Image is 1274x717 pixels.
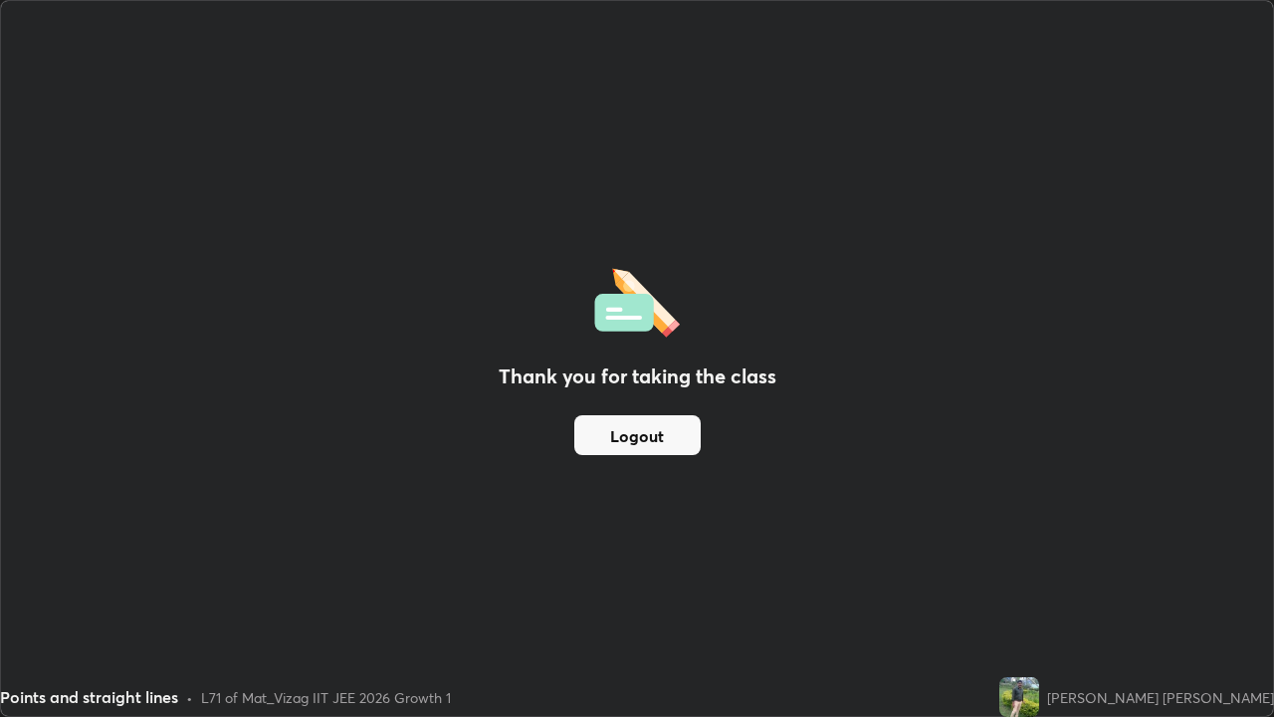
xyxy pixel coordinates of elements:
[594,262,680,338] img: offlineFeedback.1438e8b3.svg
[499,361,776,391] h2: Thank you for taking the class
[201,687,451,708] div: L71 of Mat_Vizag IIT JEE 2026 Growth 1
[186,687,193,708] div: •
[574,415,701,455] button: Logout
[1047,687,1274,708] div: [PERSON_NAME] [PERSON_NAME]
[999,677,1039,717] img: afe1edb7582d41a191fcd2e1bcbdba24.51076816_3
